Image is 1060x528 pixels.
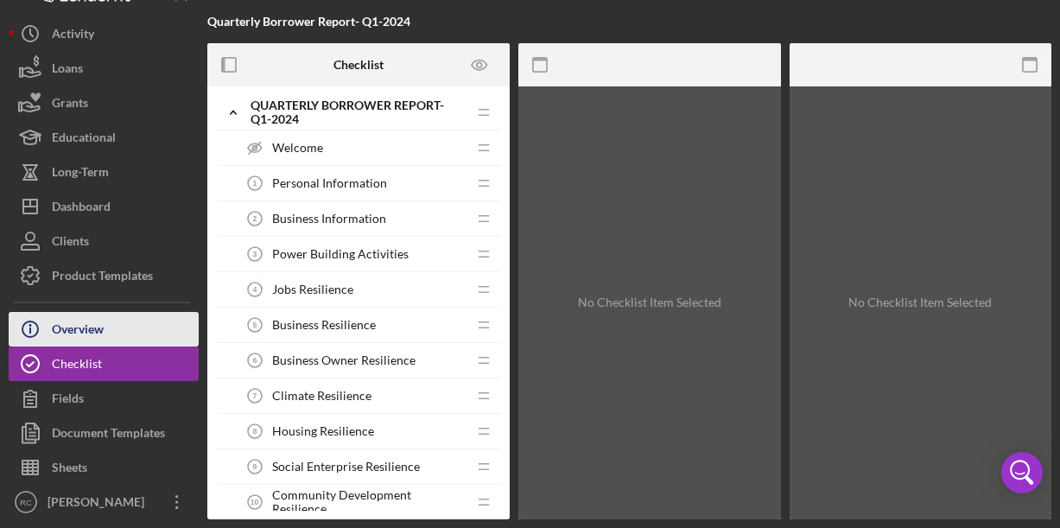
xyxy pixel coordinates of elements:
div: Grants [52,86,88,124]
div: Document Templates [52,416,165,455]
b: Checklist [333,58,384,72]
div: Quarterly Borrower Report- Q1-2024 [251,99,467,126]
div: No Checklist Item Selected [848,296,992,309]
span: Business Resilience [272,318,376,332]
div: No Checklist Item Selected [578,296,721,309]
div: Fields [52,381,84,420]
button: Document Templates [9,416,199,450]
tspan: 7 [253,391,257,400]
tspan: 5 [253,321,257,329]
div: Sheets [52,450,87,489]
tspan: 6 [253,356,257,365]
span: Business Information [272,212,386,226]
span: Business Owner Resilience [272,353,416,367]
span: Power Building Activities [272,247,409,261]
div: Clients [52,224,89,263]
tspan: 1 [253,179,257,188]
span: Welcome [272,141,323,155]
b: Quarterly Borrower Report- Q1-2024 [207,14,410,29]
button: Checklist [9,347,199,381]
span: Personal Information [272,176,387,190]
button: Fields [9,381,199,416]
button: Activity [9,16,199,51]
div: Educational [52,120,116,159]
button: Loans [9,51,199,86]
tspan: 8 [253,427,257,436]
button: Clients [9,224,199,258]
tspan: 4 [253,285,257,294]
div: Overview [52,312,104,351]
button: Grants [9,86,199,120]
div: Dashboard [52,189,111,228]
button: Preview as [460,46,499,85]
button: Long-Term [9,155,199,189]
button: RC[PERSON_NAME] [9,485,199,519]
div: Long-Term [52,155,109,194]
div: [PERSON_NAME] [43,485,156,524]
tspan: 2 [253,214,257,223]
span: Housing Resilience [272,424,374,438]
button: Dashboard [9,189,199,224]
div: Open Intercom Messenger [1001,452,1043,493]
span: Social Enterprise Resilience [272,460,420,474]
span: Community Development Resilience [272,488,467,516]
button: Product Templates [9,258,199,293]
button: Sheets [9,450,199,485]
button: Overview [9,312,199,347]
tspan: 9 [253,462,257,471]
tspan: 3 [253,250,257,258]
div: Activity [52,16,94,55]
span: Climate Resilience [272,389,371,403]
tspan: 10 [251,498,259,506]
text: RC [20,498,32,507]
div: Product Templates [52,258,153,297]
div: Checklist [52,347,102,385]
div: Loans [52,51,83,90]
span: Jobs Resilience [272,283,353,296]
button: Educational [9,120,199,155]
